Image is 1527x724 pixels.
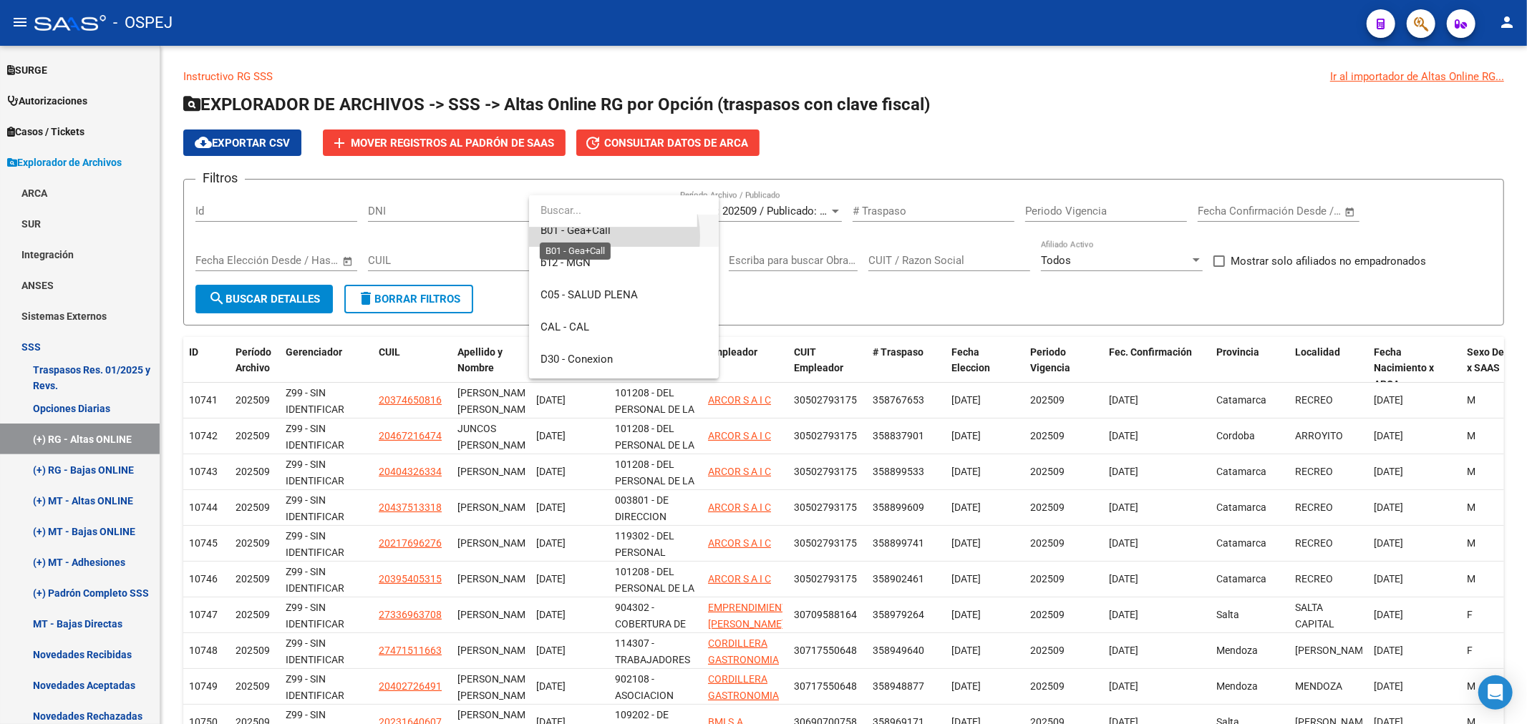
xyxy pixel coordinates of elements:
span: D30 - Conexion [540,353,613,366]
div: Open Intercom Messenger [1478,675,1513,710]
span: C05 - SALUD PLENA [540,288,638,301]
span: CAL - CAL [540,321,589,333]
span: b12 - MGN [540,256,591,269]
span: B01 - Gea+Call [540,224,611,237]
